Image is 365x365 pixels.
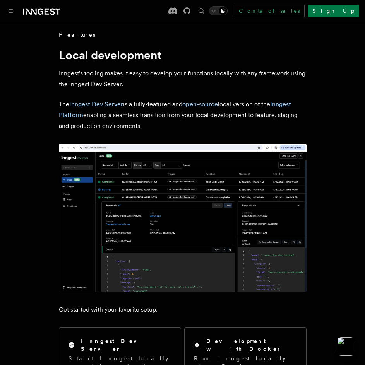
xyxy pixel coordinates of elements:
[81,337,171,353] h2: Inngest Dev Server
[209,6,228,15] button: Toggle dark mode
[206,337,297,353] h2: Development with Docker
[59,31,95,39] span: Features
[59,144,307,292] img: The Inngest Dev Server on the Functions page
[6,6,15,15] button: Toggle navigation
[197,6,206,15] button: Find something...
[59,68,307,90] p: Inngest's tooling makes it easy to develop your functions locally with any framework using the In...
[308,5,359,17] a: Sign Up
[59,99,307,131] p: The is a fully-featured and local version of the enabling a seamless transition from your local d...
[59,48,307,62] h1: Local development
[234,5,305,17] a: Contact sales
[182,101,218,108] a: open-source
[59,304,307,315] p: Get started with your favorite setup:
[69,101,123,108] a: Inngest Dev Server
